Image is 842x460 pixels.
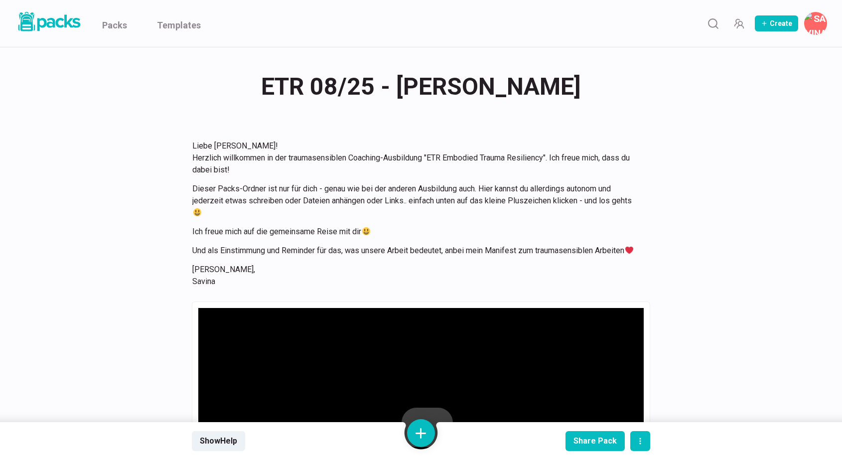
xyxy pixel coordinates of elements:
[192,431,245,451] button: ShowHelp
[402,408,453,447] button: Play Video
[192,140,638,176] p: Liebe [PERSON_NAME]! Herzlich willkommen in der traumasensiblen Coaching-Ausbildung "ETR Embodied...
[15,10,82,33] img: Packs logo
[729,13,749,33] button: Manage Team Invites
[15,10,82,37] a: Packs logo
[193,208,201,216] img: 😃
[192,226,638,238] p: Ich freue mich auf die gemeinsame Reise mit dir
[573,436,617,446] div: Share Pack
[630,431,650,451] button: actions
[192,183,638,219] p: Dieser Packs-Ordner ist nur für dich - genau wie bei der anderen Ausbildung auch. Hier kannst du ...
[565,431,625,451] button: Share Pack
[703,13,723,33] button: Search
[192,264,638,288] p: [PERSON_NAME], Savina
[755,15,798,31] button: Create Pack
[192,245,638,257] p: Und als Einstimmung und Reminder für das, was unsere Arbeit bedeutet, anbei mein Manifest zum tra...
[261,67,581,106] span: ETR 08/25 - [PERSON_NAME]
[362,227,370,235] img: 😃
[625,246,633,254] img: ❤️
[804,12,827,35] button: Savina Tilmann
